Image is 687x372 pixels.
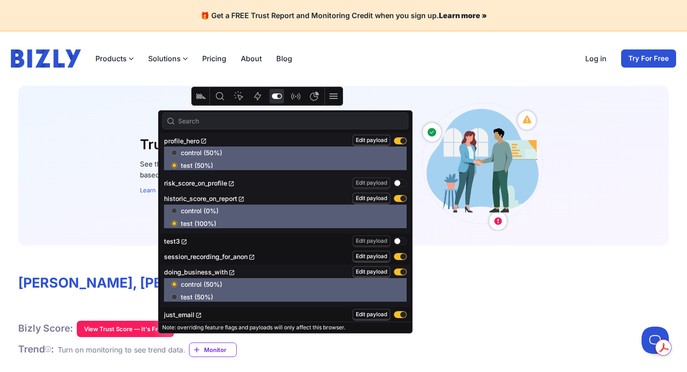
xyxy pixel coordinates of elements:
[18,274,669,292] h1: [PERSON_NAME], [PERSON_NAME]
[439,11,487,20] a: Learn more »
[148,53,188,64] button: Solutions
[241,53,262,64] a: About
[140,136,189,152] span: Trust is
[18,323,73,334] h1: Bizly Score:
[18,343,54,355] h1: Trend :
[204,345,236,354] span: Monitor
[11,11,676,20] h4: 🎁 Get a FREE Trust Report and Monitoring Credit when you sign up.
[202,53,226,64] a: Pricing
[276,53,292,64] a: Blog
[77,321,174,337] button: View Trust Score — It's Free!
[189,343,237,357] a: Monitor
[642,327,669,354] iframe: Toggle Customer Support
[621,49,676,68] a: Try For Free
[58,344,185,355] div: Turn on monitoring to see trend data.
[140,186,244,194] a: Learn how Bizly trust scores work →
[95,53,134,64] button: Products
[416,100,547,231] img: Australian small business owners illustration
[585,53,607,64] a: Log in
[140,159,402,181] p: See this business's trust rating based on 1000s of data points. Free, instant, and based on real ...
